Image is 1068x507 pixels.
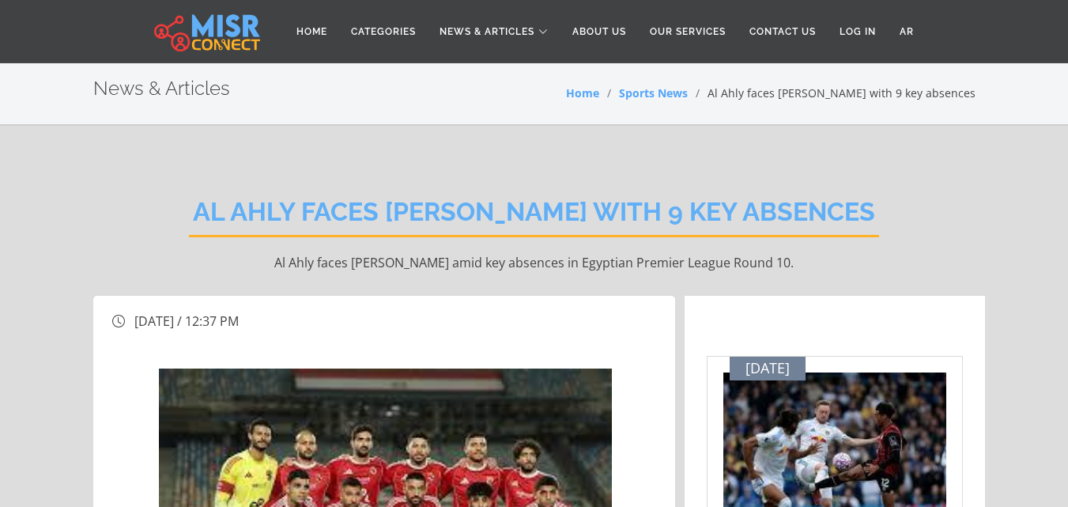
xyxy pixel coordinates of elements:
li: Al Ahly faces [PERSON_NAME] with 9 key absences [688,85,976,101]
a: Log in [828,17,888,47]
img: main.misr_connect [154,12,260,51]
span: News & Articles [440,25,534,39]
a: Our Services [638,17,738,47]
a: Sports News [619,85,688,100]
a: Home [285,17,339,47]
span: [DATE] / 12:37 PM [134,312,239,330]
a: About Us [560,17,638,47]
a: AR [888,17,926,47]
span: [DATE] [745,360,790,377]
a: Home [566,85,599,100]
h2: Al Ahly faces [PERSON_NAME] with 9 key absences [189,197,879,237]
a: Contact Us [738,17,828,47]
p: Al Ahly faces [PERSON_NAME] amid key absences in Egyptian Premier League Round 10. [93,253,976,272]
a: News & Articles [428,17,560,47]
a: Categories [339,17,428,47]
h2: News & Articles [93,78,230,100]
